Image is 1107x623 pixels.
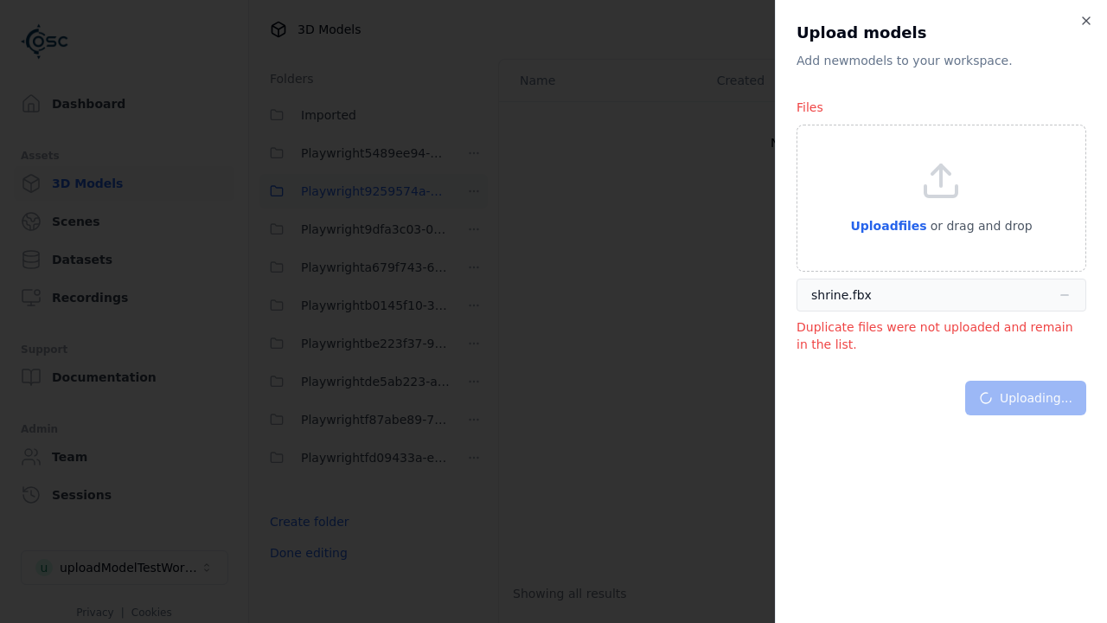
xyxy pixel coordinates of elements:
[797,21,1086,45] h2: Upload models
[850,219,926,233] span: Upload files
[797,52,1086,69] p: Add new model s to your workspace.
[797,100,823,114] label: Files
[797,318,1086,353] p: Duplicate files were not uploaded and remain in the list.
[811,286,872,304] div: shrine.fbx
[927,215,1033,236] p: or drag and drop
